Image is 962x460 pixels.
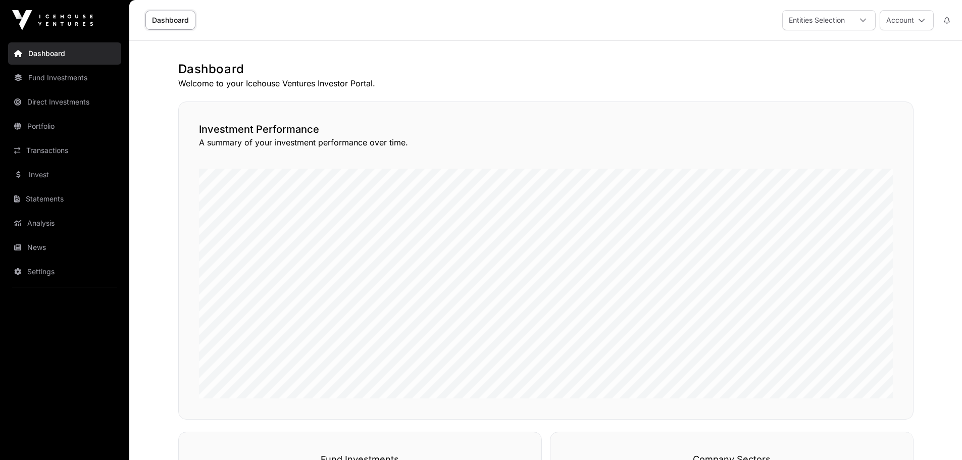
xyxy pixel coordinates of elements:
button: Account [880,10,934,30]
p: A summary of your investment performance over time. [199,136,893,148]
a: Dashboard [8,42,121,65]
a: Portfolio [8,115,121,137]
a: Transactions [8,139,121,162]
div: Entities Selection [783,11,851,30]
a: Statements [8,188,121,210]
p: Welcome to your Icehouse Ventures Investor Portal. [178,77,914,89]
a: Dashboard [145,11,195,30]
a: News [8,236,121,259]
a: Fund Investments [8,67,121,89]
h1: Dashboard [178,61,914,77]
a: Direct Investments [8,91,121,113]
a: Invest [8,164,121,186]
img: Icehouse Ventures Logo [12,10,93,30]
h2: Investment Performance [199,122,893,136]
iframe: Chat Widget [912,412,962,460]
a: Analysis [8,212,121,234]
a: Settings [8,261,121,283]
